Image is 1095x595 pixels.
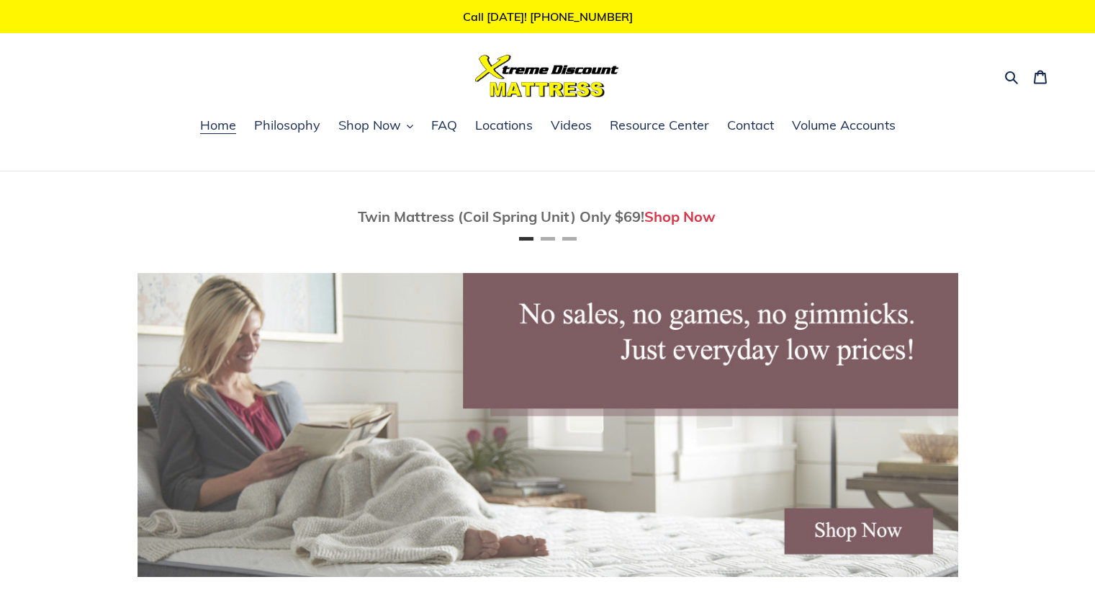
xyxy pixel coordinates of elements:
span: Videos [551,117,592,134]
a: Home [193,115,243,137]
a: Contact [720,115,781,137]
span: Home [200,117,236,134]
a: Resource Center [603,115,716,137]
a: Philosophy [247,115,328,137]
span: Volume Accounts [792,117,896,134]
button: Page 3 [562,237,577,241]
button: Page 1 [519,237,533,241]
span: Resource Center [610,117,709,134]
span: Shop Now [338,117,401,134]
a: Locations [468,115,540,137]
button: Shop Now [331,115,420,137]
a: Videos [544,115,599,137]
span: FAQ [431,117,457,134]
span: Philosophy [254,117,320,134]
span: Locations [475,117,533,134]
a: FAQ [424,115,464,137]
img: herobannermay2022-1652879215306_1200x.jpg [138,273,958,577]
span: Twin Mattress (Coil Spring Unit) Only $69! [358,207,644,225]
img: Xtreme Discount Mattress [475,55,619,97]
a: Shop Now [644,207,716,225]
a: Volume Accounts [785,115,903,137]
button: Page 2 [541,237,555,241]
span: Contact [727,117,774,134]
